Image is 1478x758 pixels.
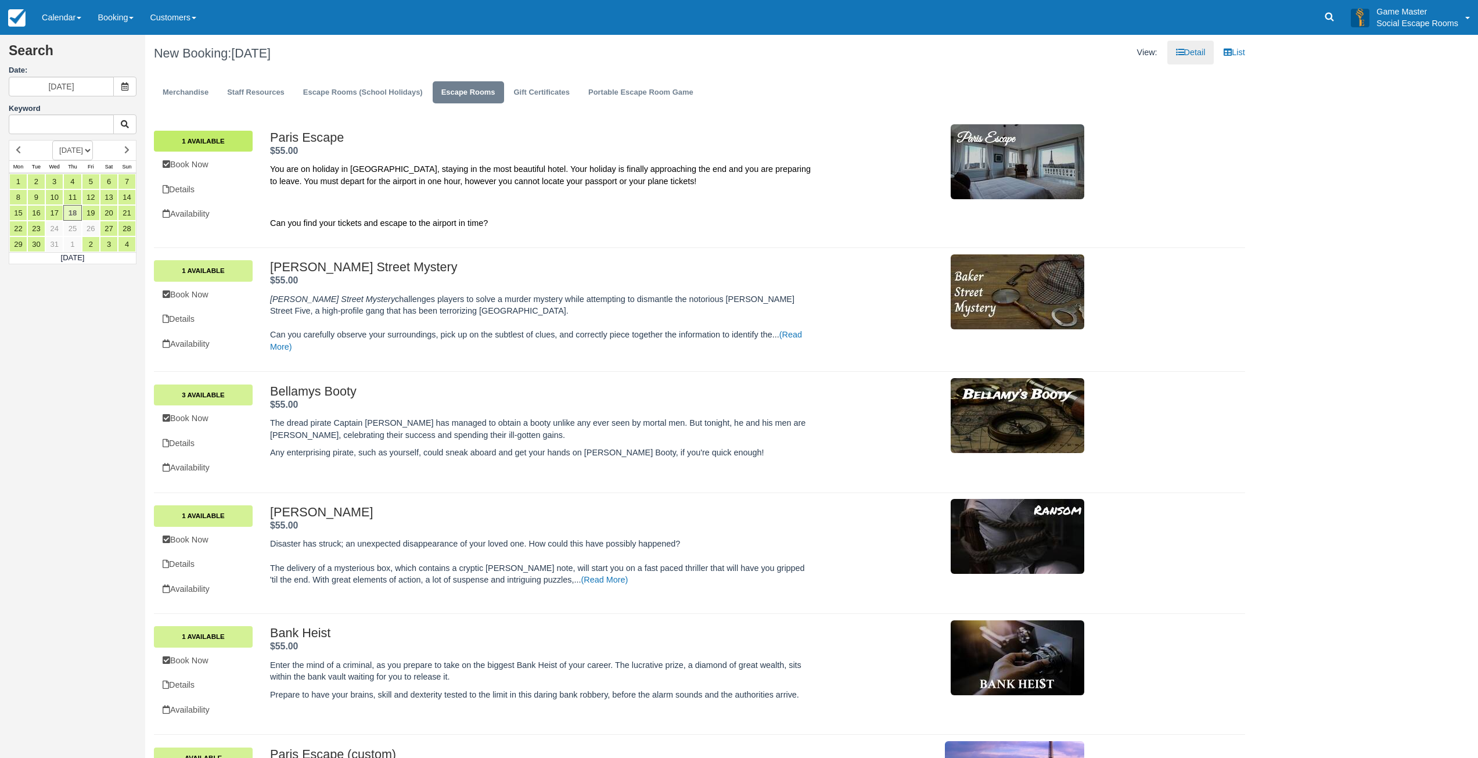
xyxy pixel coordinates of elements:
[154,46,691,60] h1: New Booking:
[270,146,298,156] span: $55.00
[270,146,298,156] strong: Price: $55
[270,520,298,530] span: $55.00
[9,221,27,236] a: 22
[82,236,100,252] a: 2
[63,221,81,236] a: 25
[270,447,812,459] p: Any enterprising pirate, such as yourself, could sneak aboard and get your hands on [PERSON_NAME]...
[270,293,812,353] p: challenges players to solve a murder mystery while attempting to dismantle the notorious [PERSON_...
[951,499,1084,574] img: M31-3
[9,174,27,189] a: 1
[27,160,45,173] th: Tue
[9,44,136,65] h2: Search
[45,160,63,173] th: Wed
[63,160,81,173] th: Thu
[154,673,253,697] a: Details
[118,189,136,205] a: 14
[270,218,488,228] span: Can you find your tickets and escape to the airport in time?
[270,689,812,701] p: Prepare to have your brains, skill and dexterity tested to the limit in this daring bank robbery,...
[118,160,136,173] th: Sun
[154,202,253,226] a: Availability
[270,626,812,640] h2: Bank Heist
[82,221,100,236] a: 26
[154,577,253,601] a: Availability
[154,432,253,455] a: Details
[118,174,136,189] a: 7
[270,659,812,683] p: Enter the mind of a criminal, as you prepare to take on the biggest Bank Heist of your career. Th...
[100,221,118,236] a: 27
[63,205,81,221] a: 18
[154,260,253,281] a: 1 Available
[154,283,253,307] a: Book Now
[45,174,63,189] a: 3
[154,81,217,104] a: Merchandise
[63,189,81,205] a: 11
[154,385,253,405] a: 3 Available
[294,81,431,104] a: Escape Rooms (School Holidays)
[1167,41,1214,64] a: Detail
[270,164,811,186] span: You are on holiday in [GEOGRAPHIC_DATA], staying in the most beautiful hotel. Your holiday is fin...
[154,307,253,331] a: Details
[505,81,578,104] a: Gift Certificates
[100,205,118,221] a: 20
[231,46,271,60] span: [DATE]
[270,400,298,409] strong: Price: $55
[154,626,253,647] a: 1 Available
[1376,6,1458,17] p: Game Master
[270,275,298,285] strong: Price: $55
[951,620,1084,695] img: M24-3
[154,698,253,722] a: Availability
[270,275,298,285] span: $55.00
[270,260,812,274] h2: [PERSON_NAME] Street Mystery
[9,65,136,76] label: Date:
[27,221,45,236] a: 23
[45,189,63,205] a: 10
[118,221,136,236] a: 28
[270,417,812,441] p: The dread pirate Captain [PERSON_NAME] has managed to obtain a booty unlike any ever seen by mort...
[82,205,100,221] a: 19
[154,153,253,177] a: Book Now
[100,236,118,252] a: 3
[9,205,27,221] a: 15
[154,456,253,480] a: Availability
[9,160,27,173] th: Mon
[118,205,136,221] a: 21
[113,114,136,134] button: Keyword Search
[1215,41,1253,64] a: List
[9,252,136,264] td: [DATE]
[1376,17,1458,29] p: Social Escape Rooms
[951,254,1084,329] img: M3-3
[154,332,253,356] a: Availability
[63,174,81,189] a: 4
[154,552,253,576] a: Details
[270,641,298,651] strong: Price: $55
[154,131,253,152] a: 1 Available
[270,385,812,398] h2: Bellamys Booty
[154,505,253,526] a: 1 Available
[433,81,504,104] a: Escape Rooms
[270,505,812,519] h2: [PERSON_NAME]
[951,378,1084,453] img: M69-2
[27,205,45,221] a: 16
[154,528,253,552] a: Book Now
[27,174,45,189] a: 2
[45,221,63,236] a: 24
[9,104,41,113] label: Keyword
[45,205,63,221] a: 17
[27,236,45,252] a: 30
[100,174,118,189] a: 6
[270,641,298,651] span: $55.00
[154,178,253,202] a: Details
[154,407,253,430] a: Book Now
[218,81,293,104] a: Staff Resources
[45,236,63,252] a: 31
[100,160,118,173] th: Sat
[270,131,812,145] h2: Paris Escape
[118,236,136,252] a: 4
[581,575,628,584] a: (Read More)
[1128,41,1166,64] li: View:
[951,124,1084,199] img: M2-3
[270,538,812,585] p: Disaster has struck; an unexpected disappearance of your loved one. How could this have possibly ...
[63,236,81,252] a: 1
[270,520,298,530] strong: Price: $55
[270,294,395,304] em: [PERSON_NAME] Street Mystery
